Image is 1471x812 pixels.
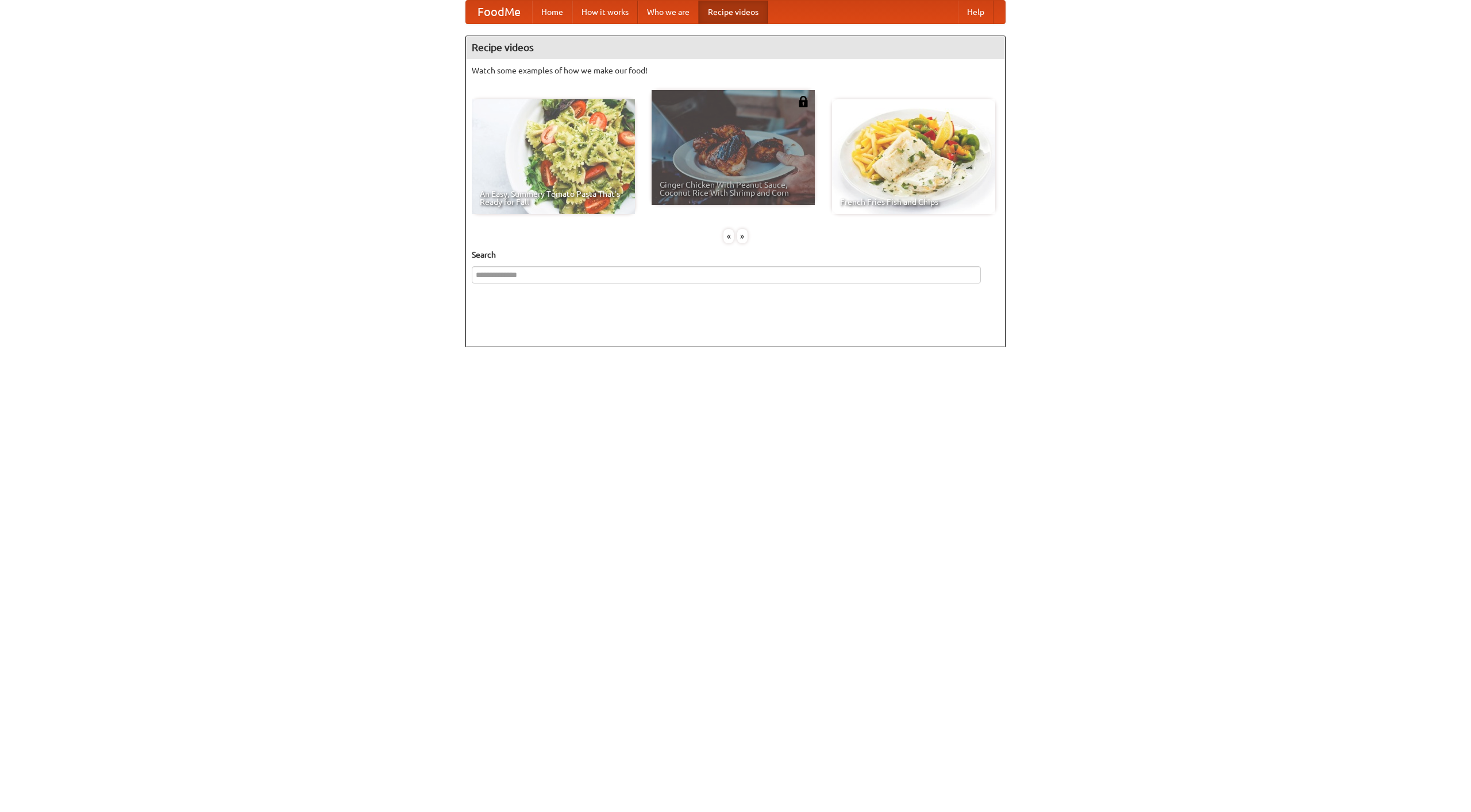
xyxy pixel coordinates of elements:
[699,1,768,24] a: Recipe videos
[958,1,993,24] a: Help
[798,96,809,107] img: 483408.png
[832,99,995,214] a: French Fries Fish and Chips
[840,198,987,206] span: French Fries Fish and Chips
[466,1,532,24] a: FoodMe
[532,1,572,24] a: Home
[480,190,627,206] span: An Easy, Summery Tomato Pasta That's Ready for Fall
[638,1,699,24] a: Who we are
[472,65,999,76] p: Watch some examples of how we make our food!
[572,1,638,24] a: How it works
[472,249,999,261] h5: Search
[723,229,734,243] div: «
[472,99,635,214] a: An Easy, Summery Tomato Pasta That's Ready for Fall
[737,229,748,243] div: »
[466,36,1005,59] h4: Recipe videos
